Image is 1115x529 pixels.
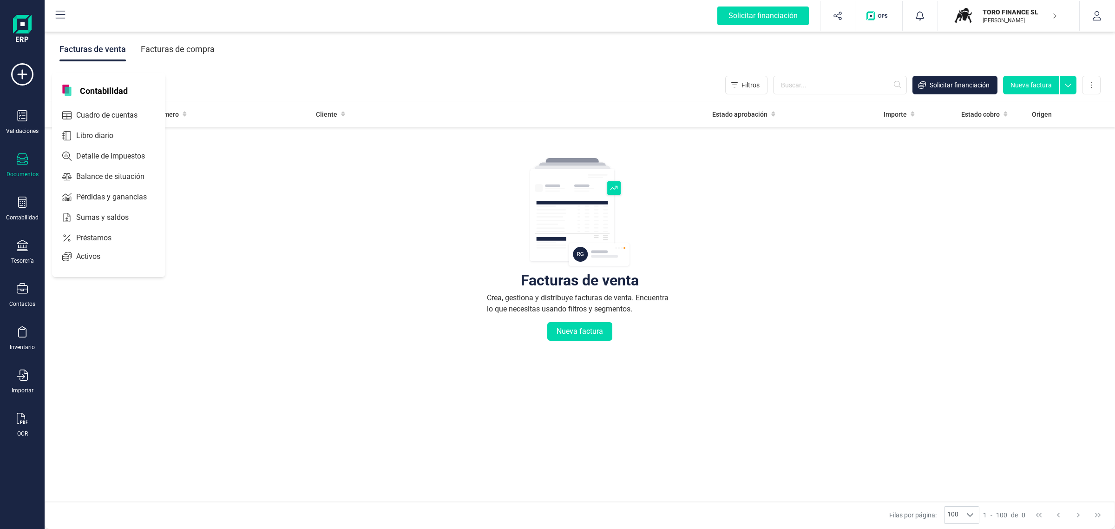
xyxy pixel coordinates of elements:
span: Pérdidas y ganancias [72,192,164,203]
div: Facturas de venta [521,276,639,285]
div: Contactos [9,300,35,308]
div: Tesorería [11,257,34,264]
span: Importe [884,110,907,119]
div: Validaciones [6,127,39,135]
button: Last Page [1089,506,1107,524]
span: Detalle de impuestos [72,151,162,162]
div: - [983,510,1025,520]
button: Nueva factura [547,322,612,341]
div: Filas por página: [889,506,979,524]
span: 1 [983,510,987,520]
span: Activos [72,251,117,262]
span: de [1011,510,1018,520]
div: Inventario [10,344,35,351]
span: Sumas y saldos [72,212,145,223]
img: Logo Finanedi [13,15,32,45]
div: Importar [12,387,33,394]
button: Solicitar financiación [706,1,820,31]
span: Cuadro de cuentas [72,110,154,121]
div: Crea, gestiona y distribuye facturas de venta. Encuentra lo que necesitas usando filtros y segmen... [487,292,673,315]
p: [PERSON_NAME] [983,17,1057,24]
button: Logo de OPS [861,1,897,31]
span: Estado cobro [961,110,1000,119]
div: Solicitar financiación [717,7,809,25]
span: 100 [944,507,961,523]
button: Previous Page [1049,506,1067,524]
div: Contabilidad [6,214,39,221]
span: 0 [1022,510,1025,520]
span: Contabilidad [74,85,133,96]
span: 100 [996,510,1007,520]
span: Préstamos [72,232,128,244]
span: Número [155,110,179,119]
p: TORO FINANCE SL [983,7,1057,17]
span: Origen [1032,110,1052,119]
span: Estado aprobación [712,110,767,119]
img: Logo de OPS [866,11,891,20]
span: Solicitar financiación [930,80,990,90]
div: Facturas de compra [141,37,215,61]
button: TOTORO FINANCE SL[PERSON_NAME] [949,1,1068,31]
div: Documentos [7,171,39,178]
input: Buscar... [773,76,907,94]
button: Filtros [725,76,767,94]
img: TO [953,6,973,26]
span: Balance de situación [72,171,161,182]
span: Filtros [741,80,760,90]
span: Cliente [316,110,337,119]
span: Libro diario [72,130,130,141]
button: Nueva factura [1003,76,1059,94]
button: Next Page [1069,506,1087,524]
button: Solicitar financiación [912,76,997,94]
div: Facturas de venta [59,37,126,61]
img: img-empty-table.svg [529,157,631,268]
button: First Page [1030,506,1048,524]
div: OCR [17,430,28,437]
